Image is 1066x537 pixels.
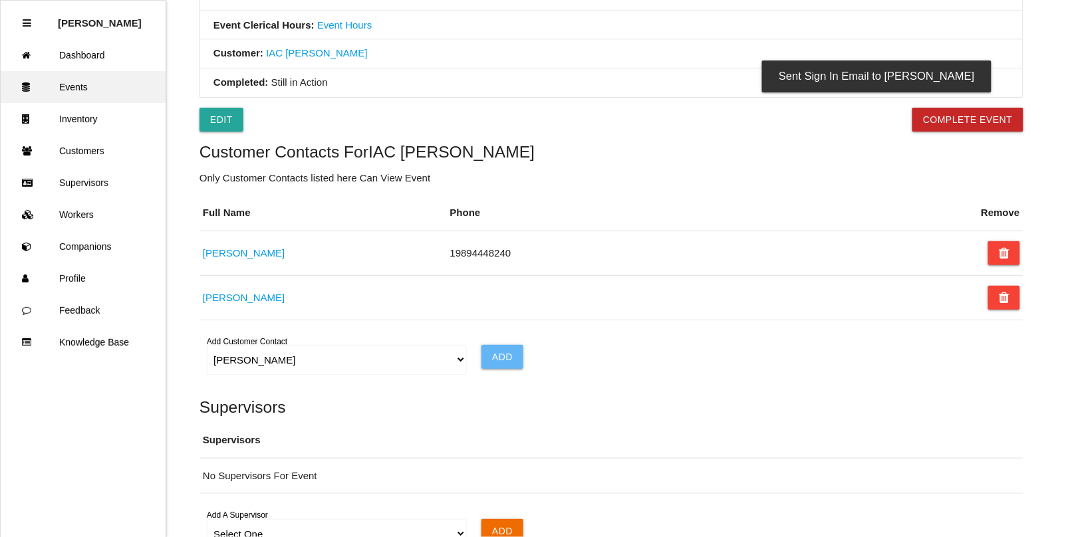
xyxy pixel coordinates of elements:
[447,231,941,275] td: 19894448240
[1,294,166,326] a: Feedback
[447,195,941,231] th: Phone
[207,510,268,522] label: Add A Supervisor
[213,77,269,88] b: Completed:
[1,167,166,199] a: Supervisors
[200,195,447,231] th: Full Name
[23,7,31,39] div: Close
[912,108,1023,132] button: Complete Event
[1,103,166,135] a: Inventory
[213,48,263,59] b: Customer:
[207,336,287,348] label: Add Customer Contact
[203,292,285,303] a: [PERSON_NAME]
[762,60,991,92] div: Sent Sign In Email to [PERSON_NAME]
[266,48,368,59] a: IAC [PERSON_NAME]
[200,171,1023,186] p: Only Customer Contacts listed here Can View Event
[58,7,142,29] p: Rosie Blandino
[203,247,285,259] a: [PERSON_NAME]
[1,231,166,263] a: Companions
[200,69,1023,98] li: Still in Action
[481,345,523,369] input: Add
[317,19,372,31] a: Event Hours
[1,71,166,103] a: Events
[200,143,1023,161] h5: Customer Contacts For IAC [PERSON_NAME]
[213,19,315,31] b: Event Clerical Hours:
[200,398,1023,416] h5: Supervisors
[1,135,166,167] a: Customers
[1,199,166,231] a: Workers
[200,423,1023,458] th: Supervisors
[200,458,1023,494] td: No Supervisors For Event
[1,326,166,358] a: Knowledge Base
[200,108,243,132] a: Edit
[978,195,1023,231] th: Remove
[1,39,166,71] a: Dashboard
[1,263,166,294] a: Profile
